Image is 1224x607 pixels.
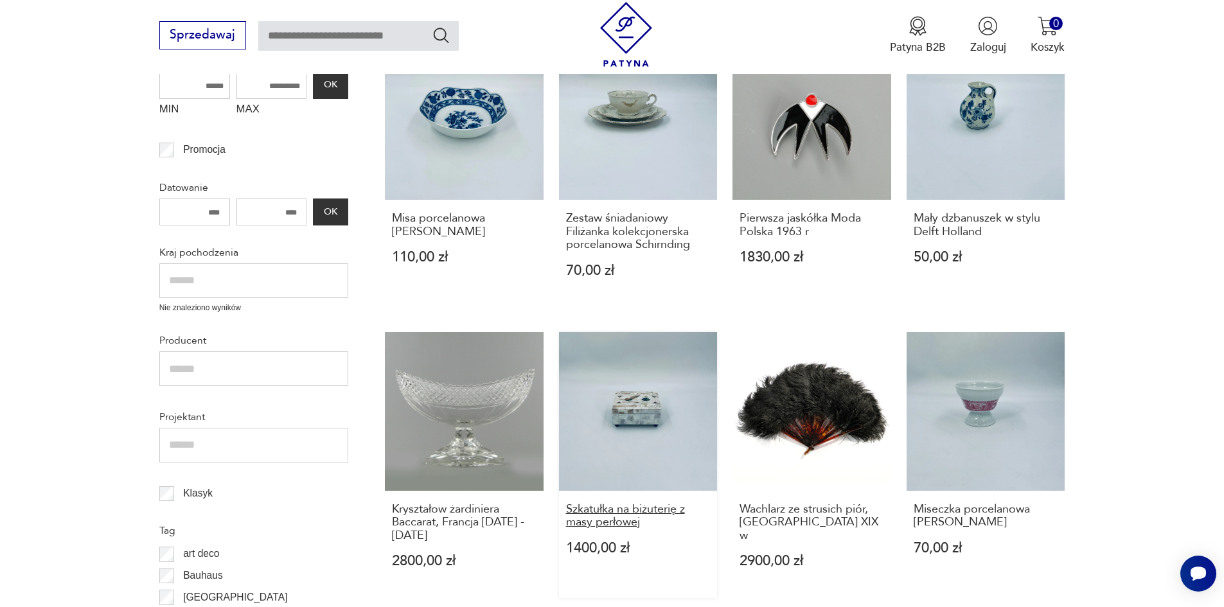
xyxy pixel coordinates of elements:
[392,251,537,264] p: 110,00 zł
[914,541,1058,555] p: 70,00 zł
[732,332,891,598] a: Wachlarz ze strusich piór, Austria XIX wWachlarz ze strusich piór, [GEOGRAPHIC_DATA] XIX w2900,00 zł
[159,244,348,261] p: Kraj pochodzenia
[159,31,246,41] a: Sprzedawaj
[594,2,659,67] img: Patyna - sklep z meblami i dekoracjami vintage
[566,212,711,251] h3: Zestaw śniadaniowy Filiżanka kolekcjonerska porcelanowa Schirnding
[914,251,1058,264] p: 50,00 zł
[1038,16,1058,36] img: Ikona koszyka
[159,21,246,49] button: Sprzedawaj
[890,16,946,55] button: Patyna B2B
[914,503,1058,529] h3: Miseczka porcelanowa [PERSON_NAME]
[740,212,884,238] h3: Pierwsza jaskółka Moda Polska 1963 r
[732,42,891,308] a: Pierwsza jaskółka Moda Polska 1963 rPierwsza jaskółka Moda Polska 1963 r1830,00 zł
[159,302,348,314] p: Nie znaleziono wyników
[1049,17,1063,30] div: 0
[566,503,711,529] h3: Szkatułka na biżuterię z masy perłowej
[236,99,307,123] label: MAX
[183,589,287,606] p: [GEOGRAPHIC_DATA]
[566,541,711,555] p: 1400,00 zł
[559,42,718,308] a: Zestaw śniadaniowy Filiżanka kolekcjonerska porcelanowa SchirndingZestaw śniadaniowy Filiżanka ko...
[1031,16,1065,55] button: 0Koszyk
[890,16,946,55] a: Ikona medaluPatyna B2B
[313,198,348,225] button: OK
[159,409,348,425] p: Projektant
[907,332,1065,598] a: Miseczka porcelanowa HeinrichMiseczka porcelanowa [PERSON_NAME]70,00 zł
[970,16,1006,55] button: Zaloguj
[159,99,230,123] label: MIN
[914,212,1058,238] h3: Mały dzbanuszek w stylu Delft Holland
[313,72,348,99] button: OK
[432,26,450,44] button: Szukaj
[159,179,348,196] p: Datowanie
[183,567,223,584] p: Bauhaus
[566,264,711,277] p: 70,00 zł
[183,141,226,158] p: Promocja
[1031,40,1065,55] p: Koszyk
[908,16,928,36] img: Ikona medalu
[392,503,537,542] h3: Kryształow żardiniera Baccarat, Francja [DATE] - [DATE]
[740,554,884,568] p: 2900,00 zł
[159,522,348,539] p: Tag
[890,40,946,55] p: Patyna B2B
[740,251,884,264] p: 1830,00 zł
[159,332,348,349] p: Producent
[970,40,1006,55] p: Zaloguj
[1180,556,1216,592] iframe: Smartsupp widget button
[392,554,537,568] p: 2800,00 zł
[385,42,544,308] a: Misa porcelanowa Oscar SchallerMisa porcelanowa [PERSON_NAME]110,00 zł
[385,332,544,598] a: Kryształow żardiniera Baccarat, Francja 1890 - 1910Kryształow żardiniera Baccarat, Francja [DATE]...
[907,42,1065,308] a: Mały dzbanuszek w stylu Delft HollandMały dzbanuszek w stylu Delft Holland50,00 zł
[559,332,718,598] a: Szkatułka na biżuterię z masy perłowejSzkatułka na biżuterię z masy perłowej1400,00 zł
[183,485,213,502] p: Klasyk
[978,16,998,36] img: Ikonka użytkownika
[740,503,884,542] h3: Wachlarz ze strusich piór, [GEOGRAPHIC_DATA] XIX w
[392,212,537,238] h3: Misa porcelanowa [PERSON_NAME]
[183,545,219,562] p: art deco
